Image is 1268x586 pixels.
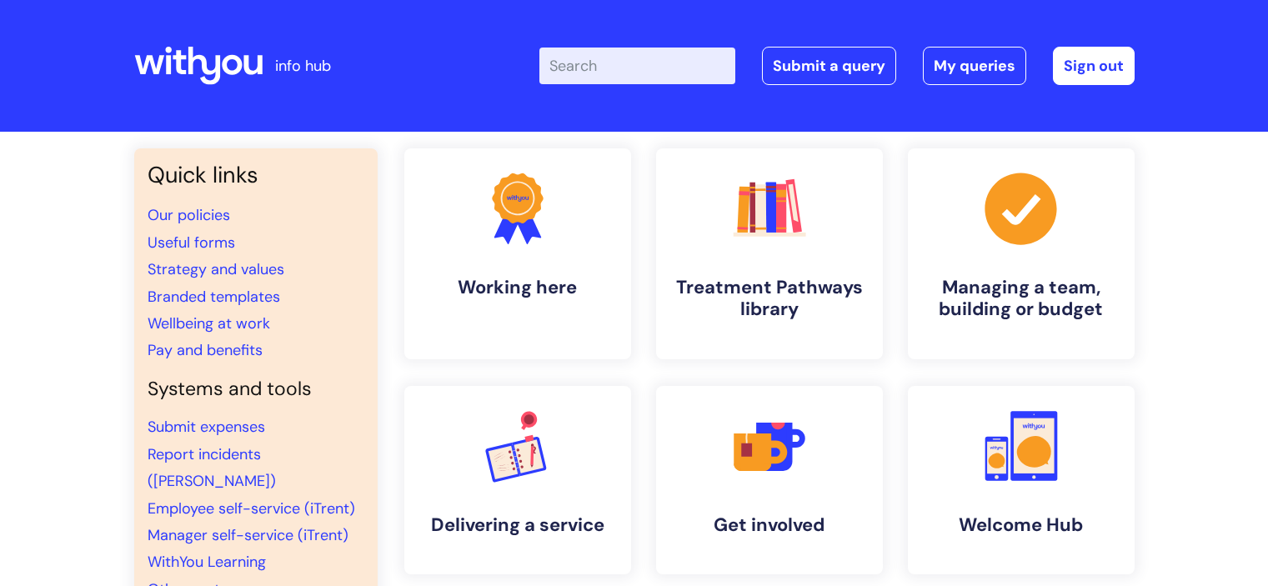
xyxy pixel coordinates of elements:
[908,386,1135,574] a: Welcome Hub
[148,340,263,360] a: Pay and benefits
[669,277,870,321] h4: Treatment Pathways library
[275,53,331,79] p: info hub
[656,386,883,574] a: Get involved
[921,514,1121,536] h4: Welcome Hub
[148,205,230,225] a: Our policies
[148,417,265,437] a: Submit expenses
[539,47,1135,85] div: | -
[1053,47,1135,85] a: Sign out
[148,233,235,253] a: Useful forms
[404,386,631,574] a: Delivering a service
[148,525,348,545] a: Manager self-service (iTrent)
[921,277,1121,321] h4: Managing a team, building or budget
[418,514,618,536] h4: Delivering a service
[148,162,364,188] h3: Quick links
[923,47,1026,85] a: My queries
[148,287,280,307] a: Branded templates
[148,498,355,518] a: Employee self-service (iTrent)
[656,148,883,359] a: Treatment Pathways library
[762,47,896,85] a: Submit a query
[148,313,270,333] a: Wellbeing at work
[148,552,266,572] a: WithYou Learning
[148,259,284,279] a: Strategy and values
[404,148,631,359] a: Working here
[148,444,276,491] a: Report incidents ([PERSON_NAME])
[539,48,735,84] input: Search
[669,514,870,536] h4: Get involved
[148,378,364,401] h4: Systems and tools
[908,148,1135,359] a: Managing a team, building or budget
[418,277,618,298] h4: Working here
